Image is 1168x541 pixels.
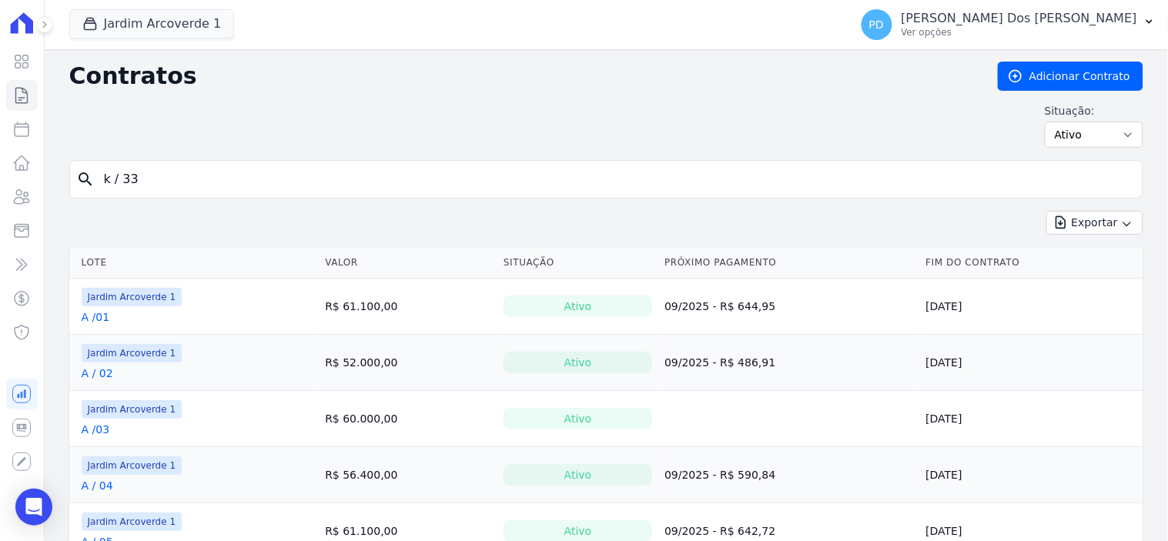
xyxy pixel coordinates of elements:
[95,164,1136,195] input: Buscar por nome do lote
[869,19,884,30] span: PD
[82,288,182,306] span: Jardim Arcoverde 1
[1045,103,1143,119] label: Situação:
[504,296,652,317] div: Ativo
[82,309,110,325] a: A /01
[319,335,497,391] td: R$ 52.000,00
[920,391,1143,447] td: [DATE]
[1046,211,1143,235] button: Exportar
[319,247,497,279] th: Valor
[504,464,652,486] div: Ativo
[920,279,1143,335] td: [DATE]
[82,366,113,381] a: A / 02
[69,247,320,279] th: Lote
[82,422,110,437] a: A /03
[319,447,497,503] td: R$ 56.400,00
[69,62,973,90] h2: Contratos
[664,525,775,537] a: 09/2025 - R$ 642,72
[15,489,52,526] div: Open Intercom Messenger
[76,170,95,189] i: search
[504,352,652,373] div: Ativo
[849,3,1168,46] button: PD [PERSON_NAME] Dos [PERSON_NAME] Ver opções
[658,247,919,279] th: Próximo Pagamento
[902,11,1137,26] p: [PERSON_NAME] Dos [PERSON_NAME]
[82,344,182,362] span: Jardim Arcoverde 1
[82,456,182,475] span: Jardim Arcoverde 1
[319,279,497,335] td: R$ 61.100,00
[664,300,775,312] a: 09/2025 - R$ 644,95
[504,408,652,429] div: Ativo
[497,247,658,279] th: Situação
[920,447,1143,503] td: [DATE]
[319,391,497,447] td: R$ 60.000,00
[920,335,1143,391] td: [DATE]
[82,478,113,493] a: A / 04
[998,62,1143,91] a: Adicionar Contrato
[902,26,1137,38] p: Ver opções
[664,356,775,369] a: 09/2025 - R$ 486,91
[82,513,182,531] span: Jardim Arcoverde 1
[664,469,775,481] a: 09/2025 - R$ 590,84
[69,9,235,38] button: Jardim Arcoverde 1
[82,400,182,419] span: Jardim Arcoverde 1
[920,247,1143,279] th: Fim do Contrato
